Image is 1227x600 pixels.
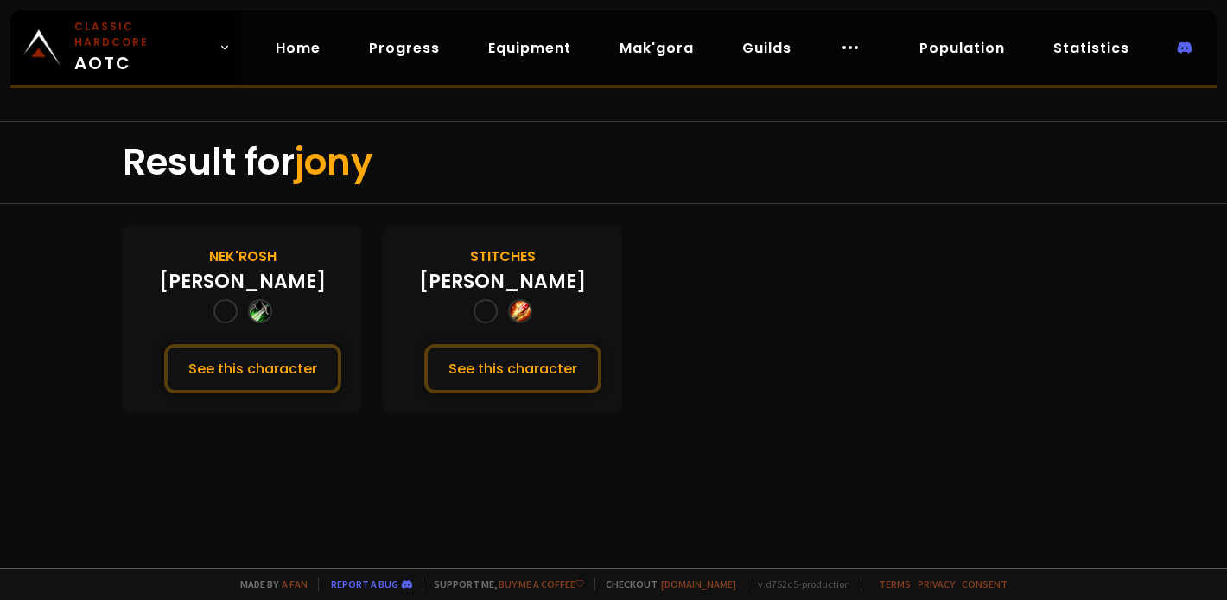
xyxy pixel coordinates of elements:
a: Privacy [918,578,955,590]
a: Progress [355,30,454,66]
div: Result for [123,122,1104,203]
a: Equipment [474,30,585,66]
span: AOTC [74,19,212,76]
a: Classic HardcoreAOTC [10,10,241,85]
div: [PERSON_NAME] [419,267,586,296]
a: Population [906,30,1019,66]
span: v. d752d5 - production [747,578,850,590]
a: Home [262,30,334,66]
div: Stitches [470,246,536,267]
a: Report a bug [331,578,398,590]
div: Nek'Rosh [209,246,277,267]
a: [DOMAIN_NAME] [661,578,736,590]
a: Guilds [728,30,805,66]
a: Buy me a coffee [499,578,584,590]
a: Terms [879,578,911,590]
a: Statistics [1039,30,1143,66]
span: Support me, [423,578,584,590]
small: Classic Hardcore [74,19,212,50]
a: a fan [282,578,308,590]
span: Checkout [594,578,736,590]
button: See this character [424,344,601,393]
div: [PERSON_NAME] [159,267,326,296]
a: Consent [962,578,1008,590]
span: jony [295,137,372,188]
button: See this character [164,344,341,393]
span: Made by [230,578,308,590]
a: Mak'gora [606,30,708,66]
